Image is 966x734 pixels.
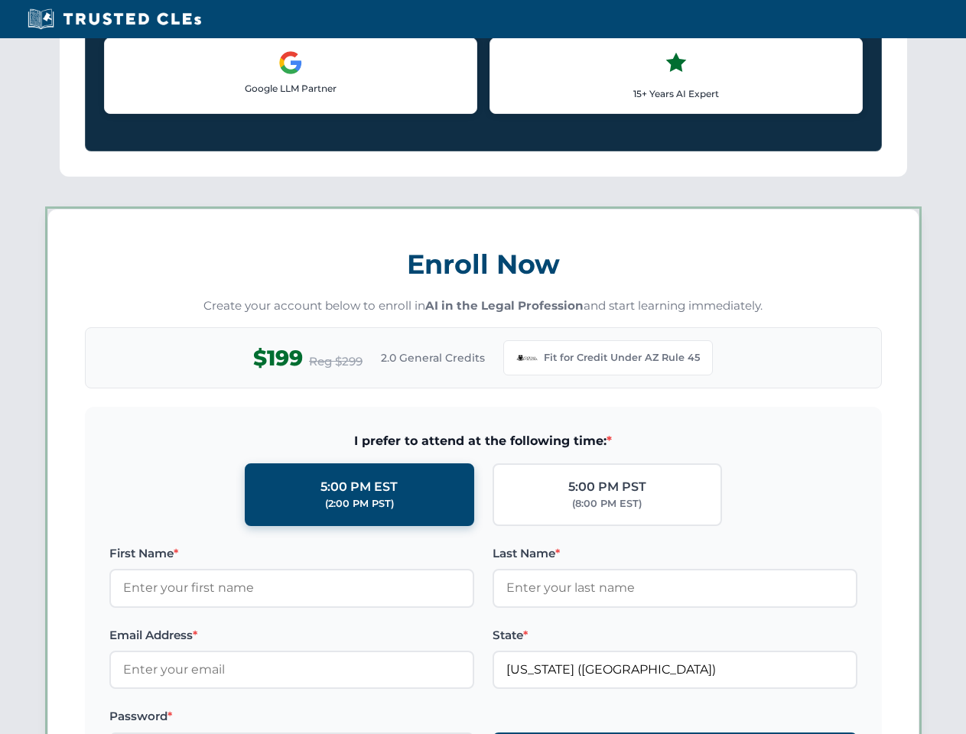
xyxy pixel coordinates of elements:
span: $199 [253,341,303,375]
img: Arizona Bar [516,347,538,369]
span: Reg $299 [309,352,363,371]
input: Enter your first name [109,569,474,607]
span: I prefer to attend at the following time: [109,431,857,451]
img: Trusted CLEs [23,8,206,31]
label: Last Name [493,544,857,563]
p: Create your account below to enroll in and start learning immediately. [85,297,882,315]
img: Google [278,50,303,75]
h3: Enroll Now [85,240,882,288]
label: First Name [109,544,474,563]
div: 5:00 PM EST [320,477,398,497]
span: 2.0 General Credits [381,349,485,366]
p: Google LLM Partner [117,81,464,96]
label: State [493,626,857,645]
p: 15+ Years AI Expert [503,86,850,101]
input: Enter your email [109,651,474,689]
span: Fit for Credit Under AZ Rule 45 [544,350,700,365]
label: Email Address [109,626,474,645]
div: (8:00 PM EST) [572,496,642,512]
input: Arizona (AZ) [493,651,857,689]
strong: AI in the Legal Profession [425,298,584,313]
div: (2:00 PM PST) [325,496,394,512]
input: Enter your last name [493,569,857,607]
label: Password [109,707,474,726]
div: 5:00 PM PST [568,477,646,497]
